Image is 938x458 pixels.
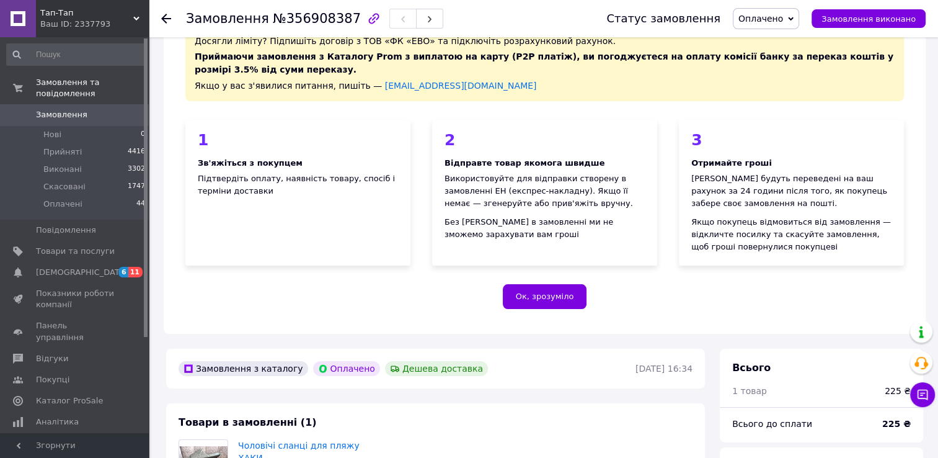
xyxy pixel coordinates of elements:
[445,173,645,210] div: Використовуйте для відправки створену в замовленні ЕН (експрес-накладну). Якщо її немає — згенеру...
[36,225,96,236] span: Повідомлення
[516,292,574,301] span: Ок, зрозуміло
[732,386,767,396] span: 1 товар
[43,199,82,210] span: Оплачені
[36,416,79,428] span: Аналітика
[691,173,892,210] div: [PERSON_NAME] будуть переведені на ваш рахунок за 24 години після того, як покупець забере своє з...
[821,14,916,24] span: Замовлення виконано
[198,173,398,197] div: Підтвердіть оплату, наявність товару, спосіб і терміни доставки
[882,419,911,429] b: 225 ₴
[812,9,926,28] button: Замовлення виконано
[43,164,82,175] span: Виконані
[43,129,61,140] span: Нові
[313,361,380,376] div: Оплачено
[195,79,895,92] div: Якщо у вас з'явилися питання, пишіть —
[385,81,537,91] a: [EMAIL_ADDRESS][DOMAIN_NAME]
[179,416,317,428] span: Товари в замовленні (1)
[185,13,904,101] div: Пром-оплата з виплатою на картку працює як P2P переказ (з картки на картку) з обмеженнями платіжн...
[606,12,720,25] div: Статус замовлення
[161,12,171,25] div: Повернутися назад
[732,362,771,374] span: Всього
[910,382,935,407] button: Чат з покупцем
[691,132,892,148] div: 3
[128,267,143,277] span: 11
[691,216,892,253] div: Якщо покупець відмовиться від замовлення — відкличте посилку та скасуйте замовлення, щоб гроші по...
[691,158,772,168] b: Отримайте гроші
[738,14,783,24] span: Оплачено
[36,109,87,120] span: Замовлення
[40,19,149,30] div: Ваш ID: 2337793
[43,181,86,192] span: Скасовані
[40,7,133,19] span: Тап-Тап
[385,361,488,376] div: Дешева доставка
[36,374,69,385] span: Покупці
[635,364,692,374] time: [DATE] 16:34
[36,320,115,343] span: Панель управління
[198,132,398,148] div: 1
[198,158,303,168] b: Зв'яжіться з покупцем
[445,216,645,241] div: Без [PERSON_NAME] в замовленні ми не зможемо зарахувати вам гроші
[445,158,604,168] b: Відправте товар якомога швидше
[141,129,145,140] span: 0
[273,11,361,26] span: №356908387
[36,353,68,364] span: Відгуки
[128,164,145,175] span: 3302
[43,146,82,158] span: Прийняті
[128,146,145,158] span: 4416
[128,181,145,192] span: 1747
[6,43,146,66] input: Пошук
[195,52,893,74] span: Приймаючи замовлення з Каталогу Prom з виплатою на карту (Р2Р платіж), ви погоджуєтеся на оплату ...
[36,267,128,278] span: [DEMOGRAPHIC_DATA]
[36,77,149,99] span: Замовлення та повідомлення
[503,284,587,309] button: Ок, зрозуміло
[445,132,645,148] div: 2
[36,246,115,257] span: Товари та послуги
[136,199,145,210] span: 44
[36,395,103,406] span: Каталог ProSale
[118,267,128,277] span: 6
[732,419,812,429] span: Всього до сплати
[885,385,911,397] div: 225 ₴
[36,288,115,310] span: Показники роботи компанії
[186,11,269,26] span: Замовлення
[179,361,308,376] div: Замовлення з каталогу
